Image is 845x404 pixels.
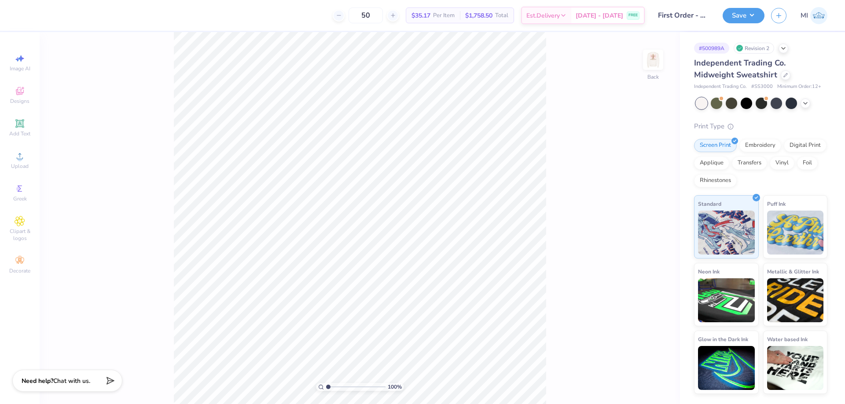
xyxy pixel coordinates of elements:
[767,346,824,390] img: Water based Ink
[698,211,755,255] img: Standard
[767,278,824,322] img: Metallic & Glitter Ink
[801,7,827,24] a: MI
[767,267,819,276] span: Metallic & Glitter Ink
[810,7,827,24] img: Mark Isaac
[732,157,767,170] div: Transfers
[694,174,737,187] div: Rhinestones
[433,11,455,20] span: Per Item
[10,65,30,72] span: Image AI
[784,139,827,152] div: Digital Print
[734,43,774,54] div: Revision 2
[698,199,721,208] span: Standard
[694,121,827,131] div: Print Type
[694,83,747,91] span: Independent Trading Co.
[349,7,383,23] input: – –
[495,11,508,20] span: Total
[770,157,794,170] div: Vinyl
[388,383,402,391] span: 100 %
[694,157,729,170] div: Applique
[651,7,716,24] input: Untitled Design
[576,11,623,20] span: [DATE] - [DATE]
[465,11,492,20] span: $1,758.50
[13,195,27,202] span: Greek
[694,43,729,54] div: # 500989A
[694,58,786,80] span: Independent Trading Co. Midweight Sweatshirt
[698,346,755,390] img: Glow in the Dark Ink
[526,11,560,20] span: Est. Delivery
[411,11,430,20] span: $35.17
[9,130,30,137] span: Add Text
[797,157,818,170] div: Foil
[644,51,662,69] img: Back
[723,8,764,23] button: Save
[767,199,786,208] span: Puff Ink
[751,83,773,91] span: # SS3000
[647,73,659,81] div: Back
[801,11,808,21] span: MI
[698,335,748,344] span: Glow in the Dark Ink
[767,335,808,344] span: Water based Ink
[767,211,824,255] img: Puff Ink
[694,139,737,152] div: Screen Print
[698,278,755,322] img: Neon Ink
[698,267,720,276] span: Neon Ink
[628,12,638,18] span: FREE
[777,83,821,91] span: Minimum Order: 12 +
[53,377,90,385] span: Chat with us.
[10,98,29,105] span: Designs
[22,377,53,385] strong: Need help?
[4,228,35,242] span: Clipart & logos
[739,139,781,152] div: Embroidery
[9,267,30,274] span: Decorate
[11,163,29,170] span: Upload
